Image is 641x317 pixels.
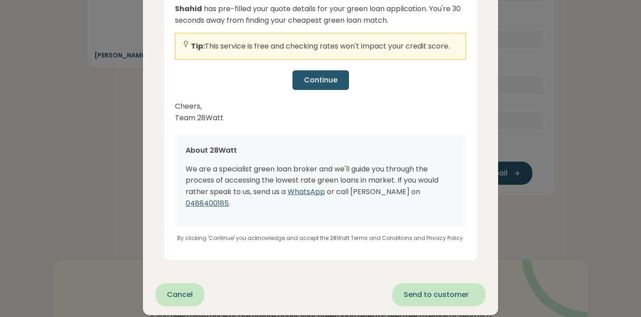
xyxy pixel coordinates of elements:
a: WhatsApp [288,187,325,197]
a: 0488400185 [186,198,229,208]
p: We are a specialist green loan broker and we'll guide you through the process of accessing the lo... [186,163,455,209]
span: Continue [304,75,337,85]
span: Cancel [167,289,193,300]
button: Send to customer [392,283,486,306]
span: Send to customer [404,289,469,300]
strong: Tip: [191,41,205,51]
span: About 28Watt [186,145,237,155]
button: Continue [292,70,349,90]
p: By clicking 'Continue' you acknowledge and accept the 28Watt Terms and Conditions and Privacy Pol... [175,227,466,242]
strong: Shahid [175,4,202,14]
button: Cancel [155,283,204,306]
p: has pre-filled your quote details for your green loan application. You're 30 seconds away from fi... [175,3,466,26]
p: This service is free and checking rates won't impact your credit score. [191,41,450,52]
p: Cheers, Team 28Watt [175,101,466,123]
